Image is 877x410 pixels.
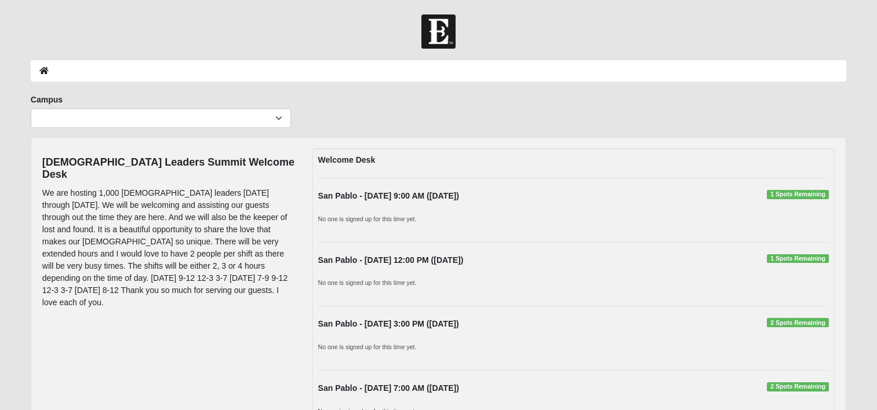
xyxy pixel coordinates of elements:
[767,190,829,199] span: 1 Spots Remaining
[318,383,459,393] strong: San Pablo - [DATE] 7:00 AM ([DATE])
[767,382,829,391] span: 2 Spots Remaining
[318,155,376,164] strong: Welcome Desk
[42,156,295,181] h4: [DEMOGRAPHIC_DATA] Leaders Summit Welcome Desk
[42,187,295,309] p: We are hosting 1,000 [DEMOGRAPHIC_DATA] leaders [DATE] through [DATE]. We will be welcoming and a...
[767,318,829,327] span: 2 Spots Remaining
[31,94,63,105] label: Campus
[318,191,459,200] strong: San Pablo - [DATE] 9:00 AM ([DATE])
[318,215,417,222] small: No one is signed up for this time yet.
[767,254,829,263] span: 1 Spots Remaining
[421,14,456,49] img: Church of Eleven22 Logo
[318,343,417,350] small: No one is signed up for this time yet.
[318,255,464,265] strong: San Pablo - [DATE] 12:00 PM ([DATE])
[318,279,417,286] small: No one is signed up for this time yet.
[318,319,459,328] strong: San Pablo - [DATE] 3:00 PM ([DATE])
